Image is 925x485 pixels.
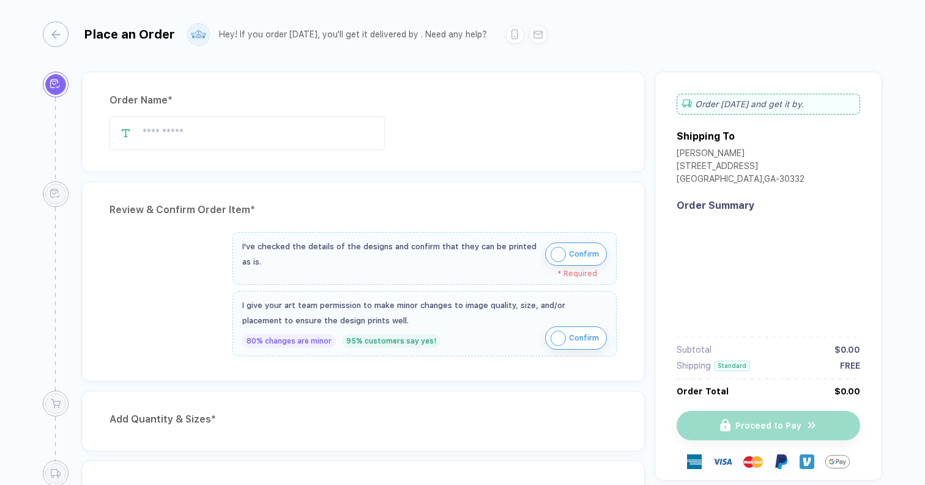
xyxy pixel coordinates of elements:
[551,247,566,262] img: icon
[342,334,440,348] div: 95% customers say yes!
[800,454,814,469] img: Venmo
[677,200,860,211] div: Order Summary
[569,244,599,264] span: Confirm
[677,361,711,370] div: Shipping
[687,454,702,469] img: express
[242,269,597,278] div: * Required
[242,334,336,348] div: 80% changes are minor
[110,200,617,220] div: Review & Confirm Order Item
[825,449,850,474] img: GPay
[569,328,599,348] span: Confirm
[677,345,711,355] div: Subtotal
[242,239,539,269] div: I've checked the details of the designs and confirm that they can be printed as is.
[834,386,860,396] div: $0.00
[677,148,804,161] div: [PERSON_NAME]
[677,94,860,115] div: Order [DATE] and get it by .
[545,242,607,266] button: iconConfirm
[677,386,729,396] div: Order Total
[219,29,487,40] div: Hey! If you order [DATE], you'll get it delivered by . Need any help?
[188,24,209,45] img: user profile
[545,326,607,350] button: iconConfirm
[677,161,804,174] div: [STREET_ADDRESS]
[713,452,732,472] img: visa
[677,174,804,187] div: [GEOGRAPHIC_DATA] , GA - 30332
[110,91,617,110] div: Order Name
[774,454,789,469] img: Paypal
[834,345,860,355] div: $0.00
[84,27,175,42] div: Place an Order
[551,331,566,346] img: icon
[743,452,763,472] img: master-card
[110,410,617,429] div: Add Quantity & Sizes
[677,130,735,142] div: Shipping To
[840,361,860,370] div: FREE
[715,361,749,371] div: Standard
[242,298,607,328] div: I give your art team permission to make minor changes to image quality, size, and/or placement to...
